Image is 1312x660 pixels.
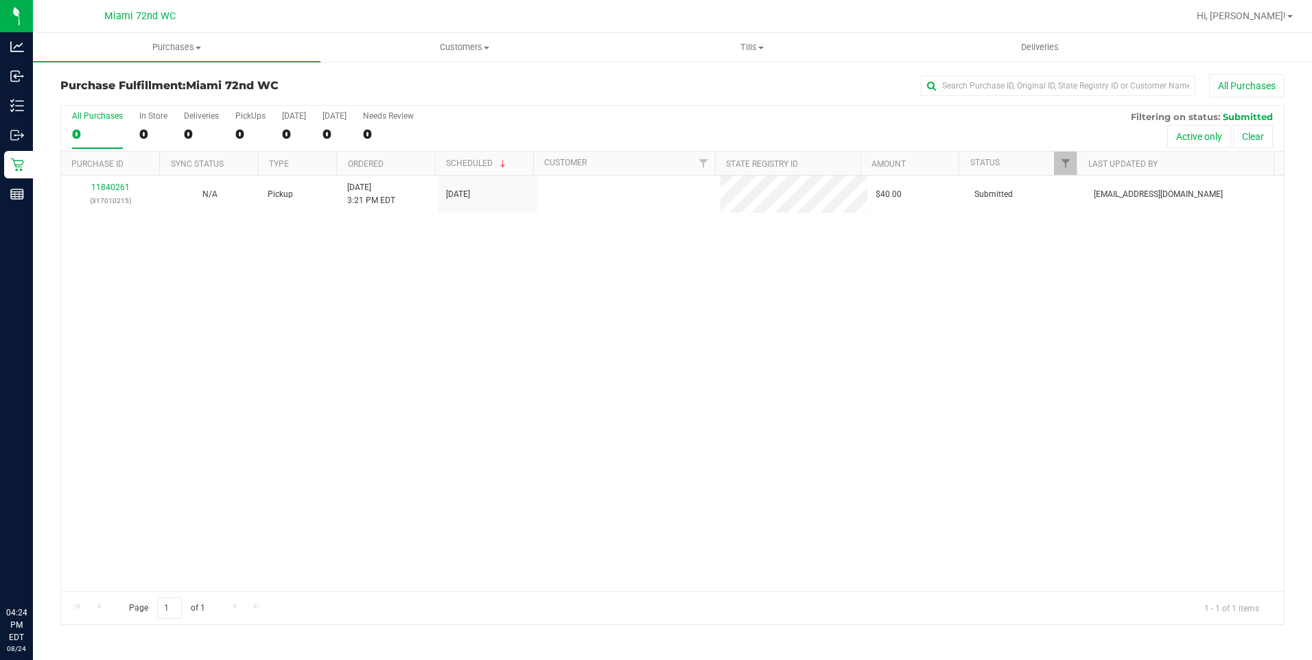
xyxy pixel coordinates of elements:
a: Amount [871,159,906,169]
span: $40.00 [876,188,902,201]
a: Sync Status [171,159,224,169]
inline-svg: Inbound [10,69,24,83]
div: 0 [72,126,123,142]
span: Not Applicable [202,189,218,199]
span: Filtering on status: [1131,111,1220,122]
div: 0 [184,126,219,142]
a: Type [269,159,289,169]
button: Active only [1167,125,1231,148]
inline-svg: Retail [10,158,24,172]
a: 11840261 [91,182,130,192]
span: Miami 72nd WC [104,10,176,22]
a: Last Updated By [1088,159,1158,169]
a: Filter [1054,152,1077,175]
span: Submitted [974,188,1013,201]
span: Purchases [33,41,320,54]
span: Deliveries [1003,41,1077,54]
div: PickUps [235,111,266,121]
input: 1 [157,598,182,619]
span: Customers [321,41,607,54]
p: (317010215) [69,194,152,207]
a: Filter [692,152,715,175]
span: Page of 1 [117,598,216,619]
button: Clear [1233,125,1273,148]
a: State Registry ID [726,159,798,169]
span: Hi, [PERSON_NAME]! [1197,10,1286,21]
div: 0 [139,126,167,142]
span: Miami 72nd WC [186,79,279,92]
div: Deliveries [184,111,219,121]
div: [DATE] [282,111,306,121]
inline-svg: Reports [10,187,24,201]
button: N/A [202,188,218,201]
a: Purchases [33,33,320,62]
a: Deliveries [896,33,1184,62]
a: Tills [609,33,896,62]
div: 0 [323,126,347,142]
span: 1 - 1 of 1 items [1193,598,1270,618]
div: 0 [282,126,306,142]
span: [EMAIL_ADDRESS][DOMAIN_NAME] [1094,188,1223,201]
inline-svg: Outbound [10,128,24,142]
h3: Purchase Fulfillment: [60,80,469,92]
div: In Store [139,111,167,121]
div: 0 [235,126,266,142]
a: Scheduled [446,158,508,168]
div: Needs Review [363,111,414,121]
p: 08/24 [6,644,27,654]
span: [DATE] 3:21 PM EDT [347,181,395,207]
p: 04:24 PM EDT [6,606,27,644]
div: 0 [363,126,414,142]
a: Customers [320,33,608,62]
input: Search Purchase ID, Original ID, State Registry ID or Customer Name... [921,75,1195,96]
div: All Purchases [72,111,123,121]
span: Submitted [1223,111,1273,122]
span: [DATE] [446,188,470,201]
inline-svg: Inventory [10,99,24,113]
button: All Purchases [1209,74,1285,97]
a: Purchase ID [71,159,124,169]
span: Tills [609,41,895,54]
div: [DATE] [323,111,347,121]
span: Pickup [268,188,293,201]
a: Status [970,158,1000,167]
iframe: Resource center [14,550,55,591]
inline-svg: Analytics [10,40,24,54]
a: Customer [544,158,587,167]
a: Ordered [348,159,384,169]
